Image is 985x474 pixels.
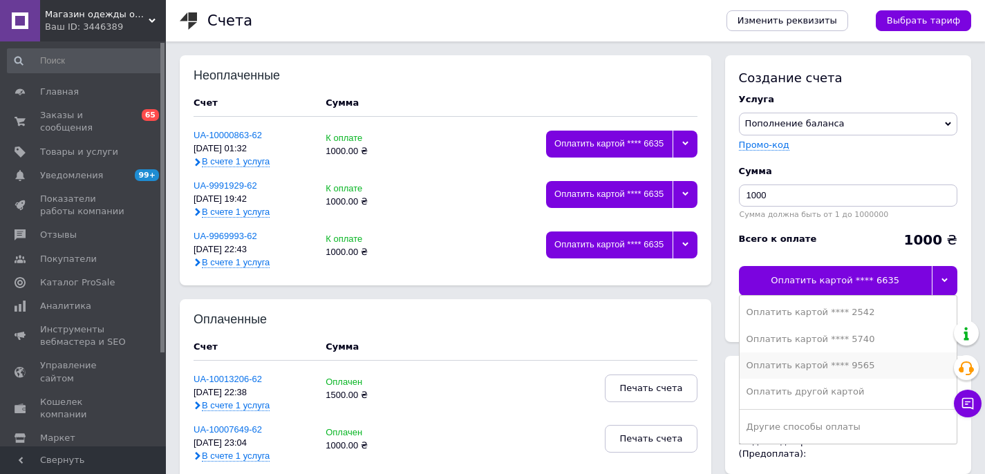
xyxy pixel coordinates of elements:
div: ₴ [903,233,957,247]
div: [DATE] 19:42 [194,194,312,205]
td: 499 ₴ [894,435,946,460]
div: [DATE] 22:38 [194,388,312,398]
input: Поиск [7,48,163,73]
a: UA-10013206-62 [194,374,262,384]
div: Оплаченные [194,313,284,327]
div: 1000.00 ₴ [326,247,406,258]
label: Промо-код [739,140,789,150]
span: Заказы и сообщения [40,109,128,134]
span: В счете 1 услуга [202,207,270,218]
div: [DATE] 01:32 [194,144,312,154]
a: UA-10007649-62 [194,424,262,435]
div: К оплате [326,133,406,144]
span: Маркет [40,432,75,444]
div: 1000.00 ₴ [326,441,406,451]
div: Счет [194,341,312,353]
span: В счете 1 услуга [202,156,270,167]
div: Услуга [739,93,957,106]
div: Другие способы оплаты [747,421,950,433]
span: 99+ [135,169,159,181]
div: Неоплаченные [194,69,284,83]
div: 1000.00 ₴ [326,197,406,207]
div: Оплатить картой **** 2542 [747,306,950,319]
button: Печать счета [605,375,697,402]
span: Изменить реквизиты [738,15,837,27]
span: Инструменты вебмастера и SEO [40,323,128,348]
a: UA-9969993-62 [194,231,257,241]
span: 65 [142,109,159,121]
div: Всего к оплате [739,233,817,245]
div: [DATE] 22:43 [194,245,312,255]
span: Печать счета [619,383,682,393]
span: Товары и услуги [40,146,118,158]
button: Чат с покупателем [954,390,982,417]
div: Счет [194,97,312,109]
span: Главная [40,86,79,98]
span: Показатели работы компании [40,193,128,218]
div: Оплатить картой **** 6635 [739,266,932,295]
div: [DATE] 23:04 [194,438,312,448]
span: Каталог ProSale [40,276,115,289]
div: Оплачен [326,377,406,388]
div: Оплатить другой картой [747,386,950,398]
a: UA-9991929-62 [194,180,257,191]
div: Оплачен [326,428,406,438]
div: Создание счета [739,69,957,86]
div: Сумма должна быть от 1 до 1000000 [739,210,957,219]
span: Печать счета [619,433,682,444]
div: Оплатить картой **** 6635 [546,131,673,158]
b: 1000 [903,231,942,248]
span: Отзывы [40,229,77,241]
td: Бюджет для развития (Предоплата) : [739,435,894,460]
a: Изменить реквизиты [726,10,848,31]
div: Сумма [326,341,359,353]
a: UA-10000863-62 [194,130,262,140]
span: В счете 1 услуга [202,400,270,411]
div: Сумма [739,165,957,178]
span: Пополнение баланса [745,118,845,129]
span: Аналитика [40,300,91,312]
input: Введите сумму [739,184,957,207]
div: Сумма [326,97,359,109]
span: Выбрать тариф [887,15,960,27]
span: Уведомления [40,169,103,182]
span: Покупатели [40,253,97,265]
div: Оплатить картой **** 5740 [747,333,950,345]
h1: Счета [207,12,252,29]
div: Оплатить картой **** 6635 [546,181,673,208]
a: Выбрать тариф [876,10,971,31]
span: В счете 1 услуга [202,451,270,462]
div: Оплатить картой **** 6635 [546,231,673,258]
span: В счете 1 услуга [202,257,270,268]
div: Ваш ID: 3446389 [45,21,166,33]
span: Магазин одежды обуви и топовых товаров [45,8,149,21]
button: Печать счета [605,425,697,453]
div: К оплате [326,184,406,194]
span: Управление сайтом [40,359,128,384]
div: 1000.00 ₴ [326,146,406,157]
div: Оплатить картой **** 9565 [747,359,950,372]
div: 1500.00 ₴ [326,390,406,401]
span: Кошелек компании [40,396,128,421]
div: К оплате [326,234,406,245]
